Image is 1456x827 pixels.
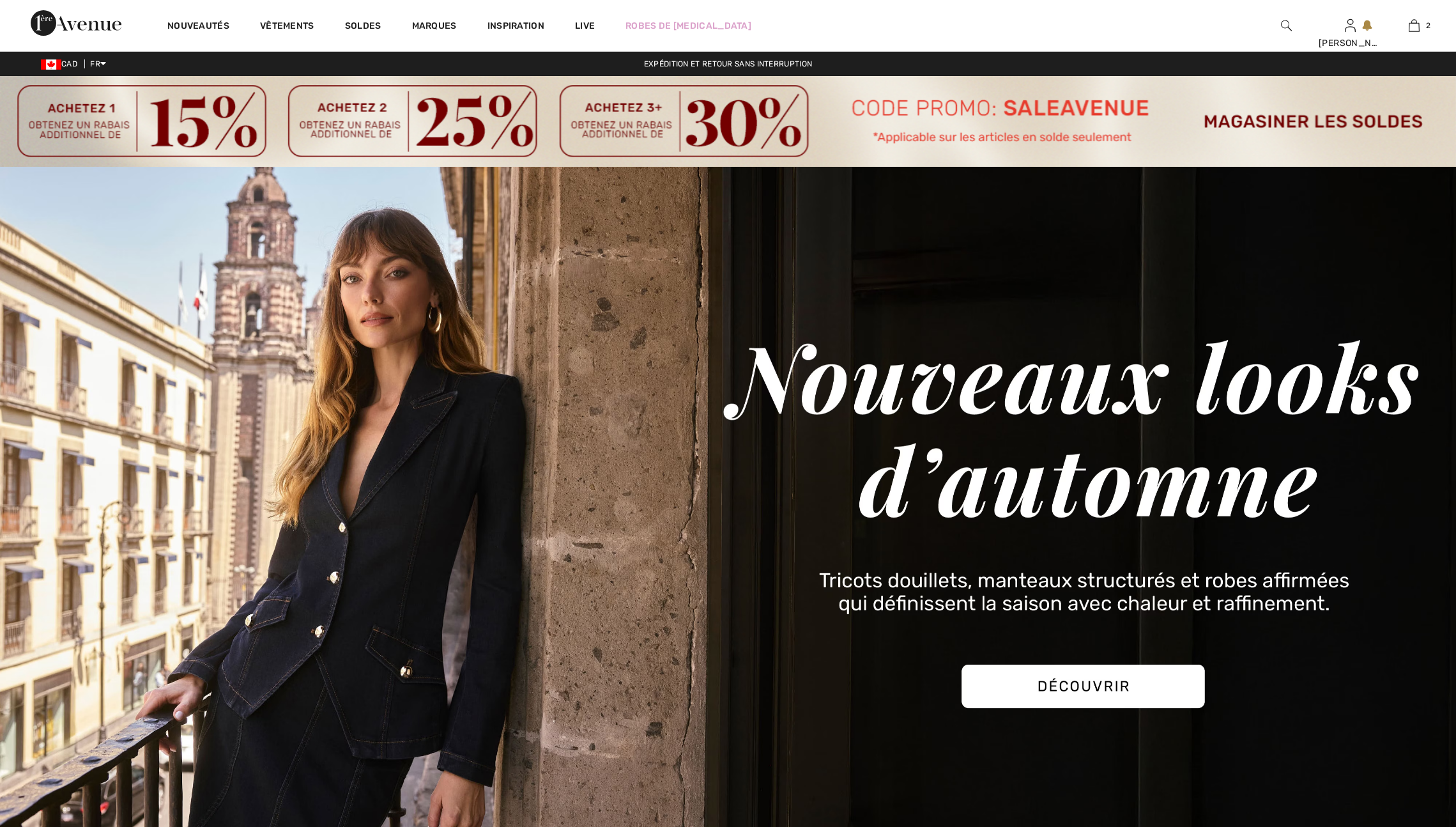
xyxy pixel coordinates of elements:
a: Nouveautés [167,20,229,34]
img: recherche [1281,18,1292,33]
img: Mes infos [1345,18,1356,33]
img: 1ère Avenue [31,10,121,36]
a: Live [575,19,595,33]
div: [PERSON_NAME] [1319,36,1381,50]
img: Mon panier [1409,18,1420,33]
a: Se connecter [1345,19,1356,31]
a: Soldes [345,20,381,34]
a: Robes de [MEDICAL_DATA] [625,19,751,33]
a: Marques [412,20,457,34]
span: Inspiration [487,20,544,34]
span: 2 [1426,20,1430,31]
span: CAD [41,59,82,68]
a: Vêtements [260,20,314,34]
img: Canadian Dollar [41,59,61,70]
a: 2 [1383,18,1445,33]
span: FR [90,59,106,68]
